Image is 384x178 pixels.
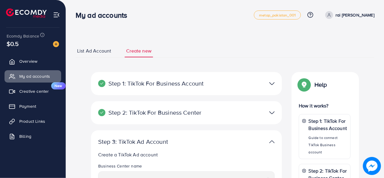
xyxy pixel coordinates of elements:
span: Creative center [19,88,49,94]
img: TikTok partner [269,108,275,117]
span: Billing [19,133,31,139]
p: Guide to connect TikTok Business account [309,134,347,156]
p: Step 1: TikTok For Business Account [309,117,347,132]
span: Payment [19,103,36,109]
p: Step 1: TikTok For Business Account [98,80,213,87]
a: Payment [5,100,61,112]
img: TikTok partner [269,137,275,146]
p: rai [PERSON_NAME] [336,11,374,19]
legend: Business Center name [98,163,275,171]
span: Ecomdy Balance [7,33,39,39]
p: Create a TikTok Ad account [98,151,275,158]
a: Overview [5,55,61,67]
span: $0.5 [7,39,19,48]
p: Help [314,81,327,88]
p: How it works? [299,102,351,109]
a: Billing [5,130,61,142]
p: Step 3: TikTok Ad Account [98,138,213,145]
h3: My ad accounts [76,11,132,20]
span: Product Links [19,118,45,124]
a: rai [PERSON_NAME] [323,11,374,19]
span: metap_pakistan_001 [259,13,296,17]
span: New [51,82,66,89]
a: Product Links [5,115,61,127]
img: logo [6,8,47,18]
span: Create new [126,47,151,54]
img: TikTok partner [269,79,275,88]
a: Creative centerNew [5,85,61,97]
img: menu [53,11,60,18]
a: metap_pakistan_001 [254,11,301,20]
img: Popup guide [299,79,310,90]
span: List Ad Account [77,47,111,54]
img: image [363,157,381,175]
a: My ad accounts [5,70,61,82]
span: Overview [19,58,37,64]
img: image [53,41,59,47]
p: Step 2: TikTok For Business Center [98,109,213,116]
span: My ad accounts [19,73,50,79]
